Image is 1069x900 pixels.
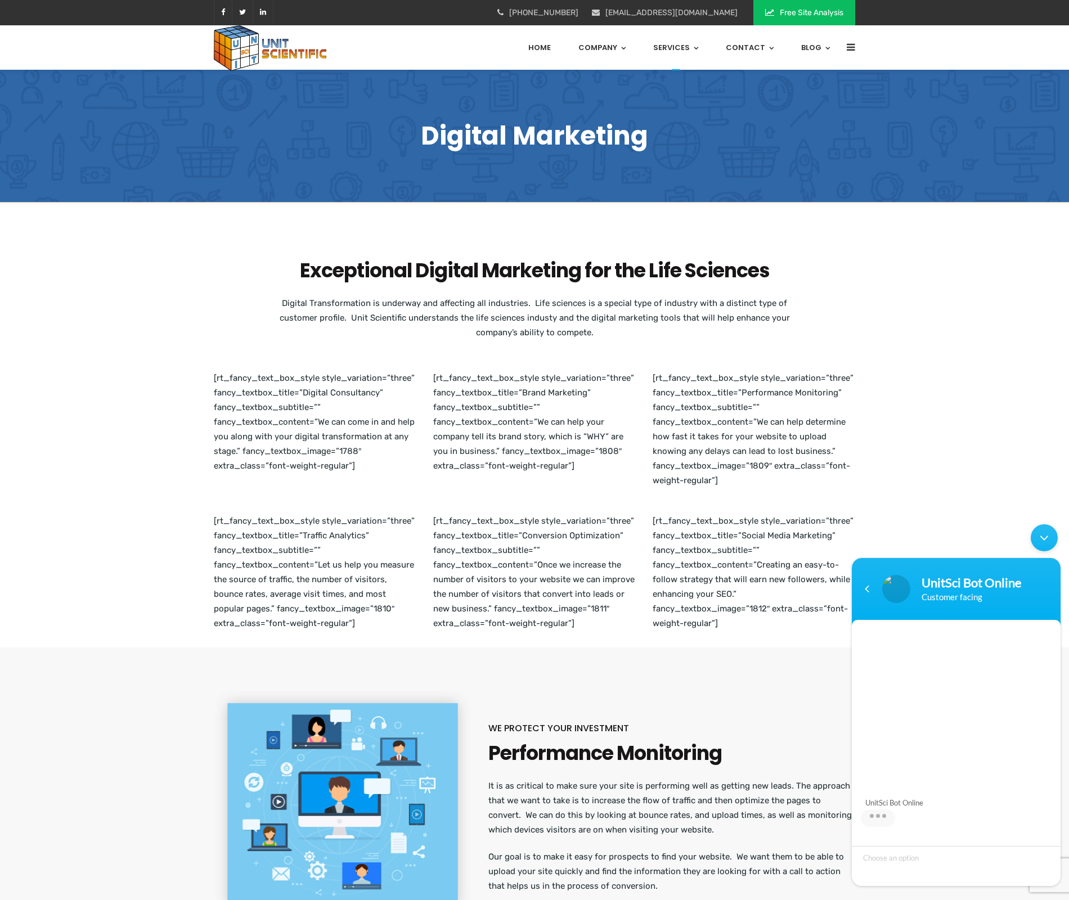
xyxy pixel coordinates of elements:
div: [rt_fancy_text_box_style style_variation=”three” fancy_textbox_title=”Brand Marketing” fancy_text... [433,371,636,473]
iframe: SalesIQ Chatwindow [846,519,1066,892]
li: [PHONE_NUMBER] [497,6,578,20]
a: Company [578,25,626,70]
p: Digital Marketing [214,120,855,151]
div: [rt_fancy_text_box_style style_variation=”three” fancy_textbox_title=”Digital Consultancy” fancy_... [214,371,416,473]
a: Services [653,25,698,70]
div: [rt_fancy_text_box_style style_variation=”three” fancy_textbox_title=”Social Media Marketing” fan... [653,514,855,631]
div: [rt_fancy_text_box_style style_variation=”three” fancy_textbox_title=”Conversion Optimization” fa... [433,514,636,631]
p: It is as critical to make sure your site is performing well as getting new leads. The approach th... [488,778,856,837]
a: Contact [726,25,774,70]
a: Blog [801,25,830,70]
div: [rt_fancy_text_box_style style_variation=”three” fancy_textbox_title=”Performance Monitoring” fan... [653,371,855,488]
h3: Performance Monitoring [488,741,856,764]
div: [rt_fancy_text_box_style style_variation=”three” fancy_textbox_title=”Traffic Analytics” fancy_te... [214,514,416,631]
p: Our goal is to make it easy for prospects to find your website. We want them to be able to upload... [488,849,856,893]
p: Digital Transformation is underway and affecting all industries. Life sciences is a special type ... [269,296,801,340]
h1: Exceptional Digital Marketing for the Life Sciences [269,259,801,282]
a: Home [528,25,551,70]
li: [EMAIL_ADDRESS][DOMAIN_NAME] [592,6,738,20]
h6: WE PROTECT YOUR INVESTMENT [488,721,856,736]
